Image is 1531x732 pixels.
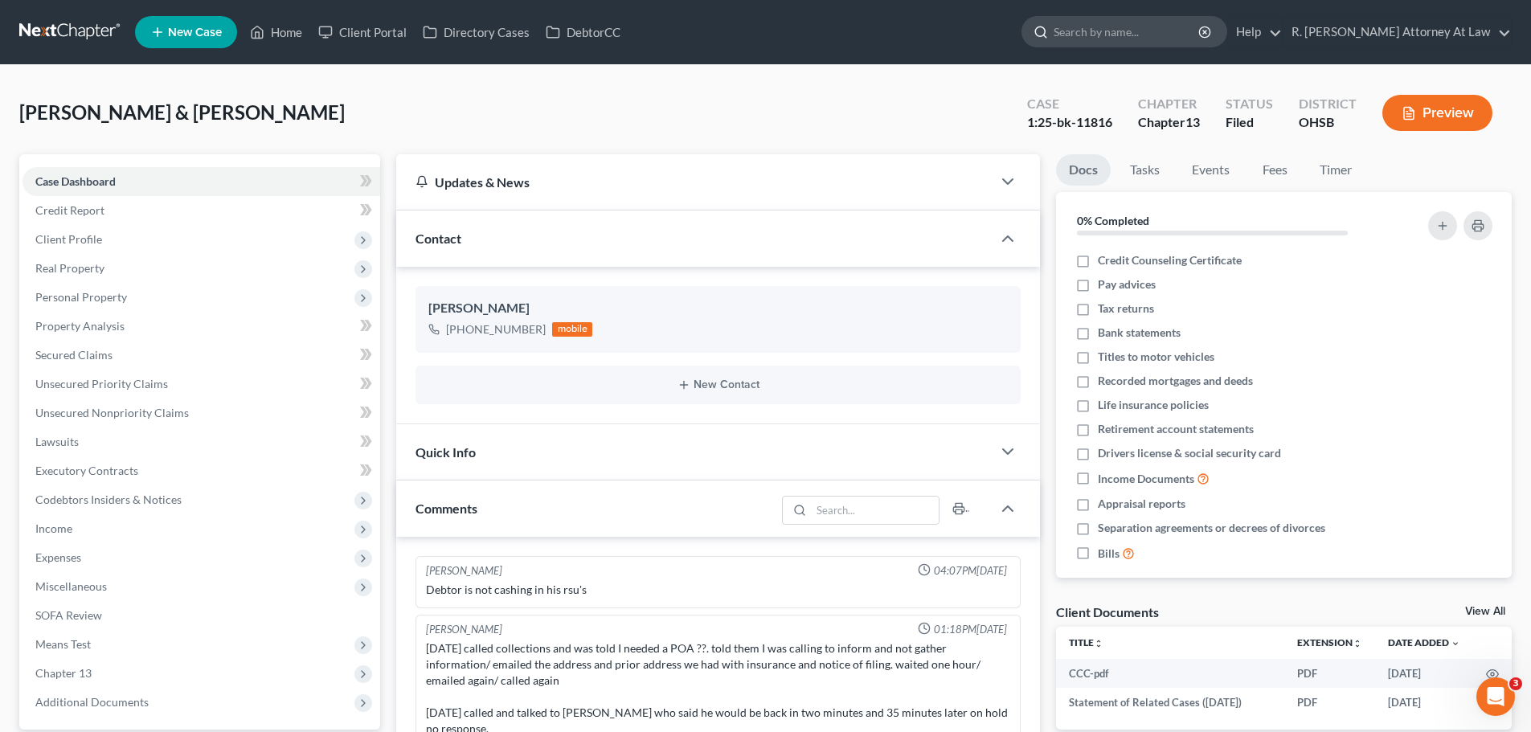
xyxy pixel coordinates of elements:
[1098,276,1156,292] span: Pay advices
[1283,18,1511,47] a: R. [PERSON_NAME] Attorney At Law
[23,399,380,427] a: Unsecured Nonpriority Claims
[1056,154,1111,186] a: Docs
[1185,114,1200,129] span: 13
[35,493,182,506] span: Codebtors Insiders & Notices
[1069,636,1103,648] a: Titleunfold_more
[23,456,380,485] a: Executory Contracts
[1054,17,1201,47] input: Search by name...
[1284,688,1375,717] td: PDF
[1375,659,1473,688] td: [DATE]
[1098,252,1242,268] span: Credit Counseling Certificate
[1077,214,1149,227] strong: 0% Completed
[35,550,81,564] span: Expenses
[23,167,380,196] a: Case Dashboard
[415,231,461,246] span: Contact
[1179,154,1242,186] a: Events
[1297,636,1362,648] a: Extensionunfold_more
[1465,606,1505,617] a: View All
[1027,95,1112,113] div: Case
[1056,659,1284,688] td: CCC-pdf
[35,232,102,246] span: Client Profile
[1284,659,1375,688] td: PDF
[23,312,380,341] a: Property Analysis
[446,321,546,337] div: [PHONE_NUMBER]
[1138,95,1200,113] div: Chapter
[428,299,1008,318] div: [PERSON_NAME]
[35,608,102,622] span: SOFA Review
[415,501,477,516] span: Comments
[23,601,380,630] a: SOFA Review
[35,666,92,680] span: Chapter 13
[35,406,189,419] span: Unsecured Nonpriority Claims
[415,444,476,460] span: Quick Info
[1226,113,1273,132] div: Filed
[35,290,127,304] span: Personal Property
[426,622,502,637] div: [PERSON_NAME]
[1226,95,1273,113] div: Status
[23,341,380,370] a: Secured Claims
[35,637,91,651] span: Means Test
[1249,154,1300,186] a: Fees
[1299,95,1357,113] div: District
[35,695,149,709] span: Additional Documents
[1094,639,1103,648] i: unfold_more
[426,563,502,579] div: [PERSON_NAME]
[812,497,939,524] input: Search...
[1098,373,1253,389] span: Recorded mortgages and deeds
[23,370,380,399] a: Unsecured Priority Claims
[1451,639,1460,648] i: expand_more
[19,100,345,124] span: [PERSON_NAME] & [PERSON_NAME]
[1353,639,1362,648] i: unfold_more
[23,427,380,456] a: Lawsuits
[1382,95,1492,131] button: Preview
[35,521,72,535] span: Income
[168,27,222,39] span: New Case
[415,18,538,47] a: Directory Cases
[1098,301,1154,317] span: Tax returns
[426,582,1010,598] div: Debtor is not cashing in his rsu's
[1476,677,1515,716] iframe: Intercom live chat
[1098,496,1185,512] span: Appraisal reports
[1228,18,1282,47] a: Help
[35,464,138,477] span: Executory Contracts
[1388,636,1460,648] a: Date Added expand_more
[1117,154,1173,186] a: Tasks
[428,378,1008,391] button: New Contact
[35,377,168,391] span: Unsecured Priority Claims
[1509,677,1522,690] span: 3
[1098,349,1214,365] span: Titles to motor vehicles
[35,579,107,593] span: Miscellaneous
[35,319,125,333] span: Property Analysis
[538,18,628,47] a: DebtorCC
[1056,603,1159,620] div: Client Documents
[1098,546,1120,562] span: Bills
[552,322,592,337] div: mobile
[1098,471,1194,487] span: Income Documents
[310,18,415,47] a: Client Portal
[1056,688,1284,717] td: Statement of Related Cases ([DATE])
[23,196,380,225] a: Credit Report
[415,174,972,190] div: Updates & News
[1307,154,1365,186] a: Timer
[934,622,1007,637] span: 01:18PM[DATE]
[35,348,113,362] span: Secured Claims
[1299,113,1357,132] div: OHSB
[1098,397,1209,413] span: Life insurance policies
[35,203,104,217] span: Credit Report
[1098,325,1181,341] span: Bank statements
[1138,113,1200,132] div: Chapter
[1098,445,1281,461] span: Drivers license & social security card
[1027,113,1112,132] div: 1:25-bk-11816
[1098,520,1325,536] span: Separation agreements or decrees of divorces
[35,435,79,448] span: Lawsuits
[242,18,310,47] a: Home
[35,261,104,275] span: Real Property
[934,563,1007,579] span: 04:07PM[DATE]
[35,174,116,188] span: Case Dashboard
[1375,688,1473,717] td: [DATE]
[1098,421,1254,437] span: Retirement account statements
